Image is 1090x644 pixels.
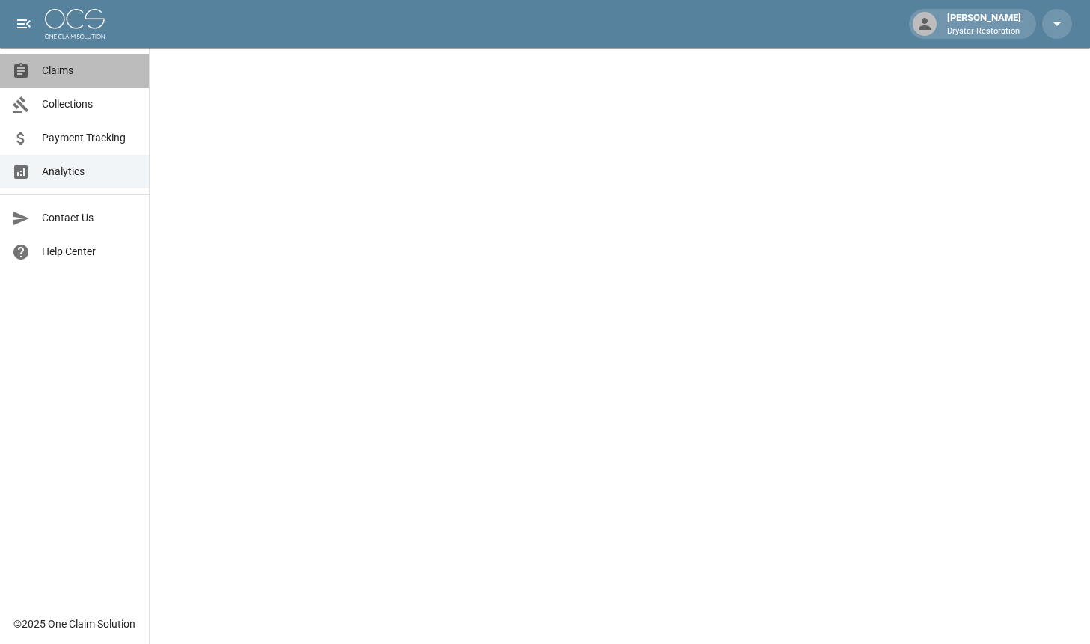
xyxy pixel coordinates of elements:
[150,48,1090,640] iframe: Embedded Dashboard
[42,63,137,79] span: Claims
[45,9,105,39] img: ocs-logo-white-transparent.png
[42,210,137,226] span: Contact Us
[941,10,1027,37] div: [PERSON_NAME]
[42,96,137,112] span: Collections
[42,164,137,180] span: Analytics
[42,244,137,260] span: Help Center
[9,9,39,39] button: open drawer
[13,616,135,631] div: © 2025 One Claim Solution
[947,25,1021,38] p: Drystar Restoration
[42,130,137,146] span: Payment Tracking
